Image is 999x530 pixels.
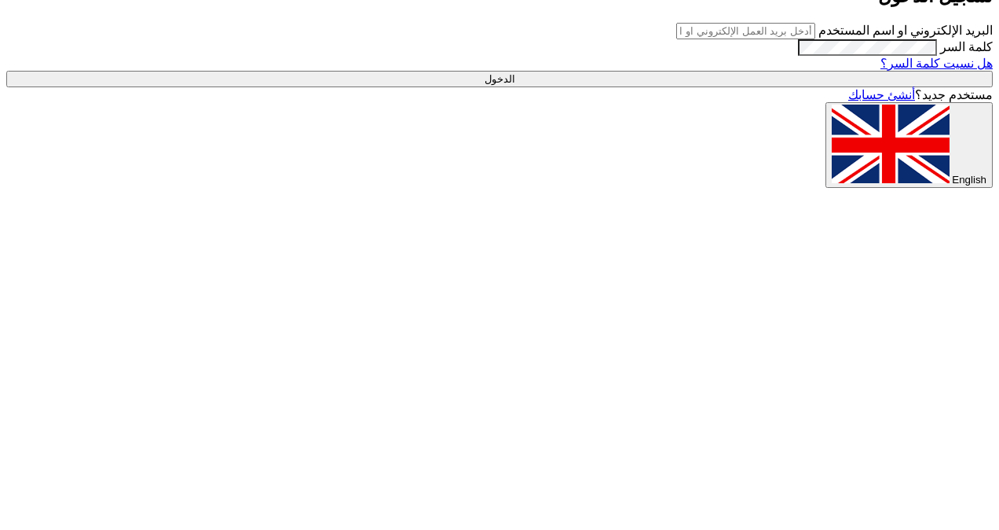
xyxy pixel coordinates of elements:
label: البريد الإلكتروني او اسم المستخدم [818,24,993,37]
input: أدخل بريد العمل الإلكتروني او اسم المستخدم الخاص بك ... [676,23,815,39]
label: كلمة السر [940,40,993,53]
a: أنشئ حسابك [848,88,915,101]
img: en-US.png [832,105,950,183]
a: هل نسيت كلمة السر؟ [880,57,993,70]
input: الدخول [6,71,993,87]
button: English [825,102,993,188]
span: English [952,174,986,186]
div: مستخدم جديد؟ [6,87,993,102]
